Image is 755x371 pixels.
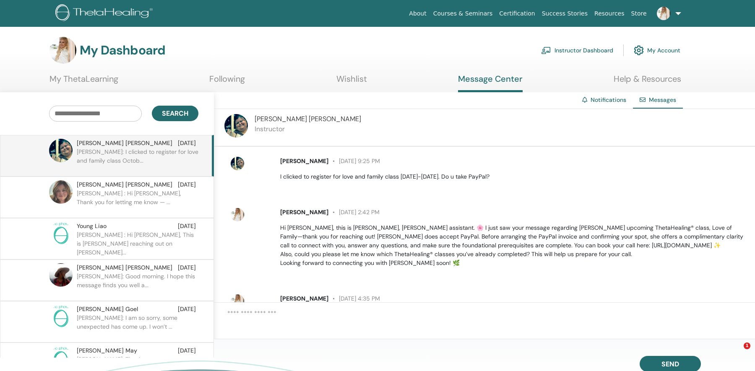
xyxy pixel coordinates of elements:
[77,305,138,314] span: [PERSON_NAME] Goel
[49,139,73,162] img: default.jpg
[280,295,328,302] span: [PERSON_NAME]
[280,157,328,165] span: [PERSON_NAME]
[591,96,626,104] a: Notifications
[49,222,73,245] img: no-photo.png
[628,6,650,21] a: Store
[649,96,676,104] span: Messages
[224,114,248,138] img: default.jpg
[77,139,172,148] span: [PERSON_NAME] [PERSON_NAME]
[328,208,380,216] span: [DATE] 2:42 PM
[152,106,198,121] button: Search
[49,305,73,328] img: no-photo.png
[77,180,172,189] span: [PERSON_NAME] [PERSON_NAME]
[178,346,196,355] span: [DATE]
[209,74,245,90] a: Following
[541,41,613,60] a: Instructor Dashboard
[657,7,670,20] img: default.jpg
[77,346,137,355] span: [PERSON_NAME] May
[496,6,538,21] a: Certification
[634,41,680,60] a: My Account
[430,6,496,21] a: Courses & Seminars
[77,222,107,231] span: Young Liao
[178,139,196,148] span: [DATE]
[336,74,367,90] a: Wishlist
[634,43,644,57] img: cog.svg
[178,263,196,272] span: [DATE]
[178,305,196,314] span: [DATE]
[49,346,73,370] img: no-photo.png
[49,180,73,204] img: default.jpg
[77,272,198,297] p: [PERSON_NAME]: Good morning. I hope this message finds you well a...
[328,295,380,302] span: [DATE] 4:35 PM
[80,43,165,58] h3: My Dashboard
[614,74,681,90] a: Help & Resources
[77,189,198,214] p: [PERSON_NAME] : Hi [PERSON_NAME], Thank you for letting me know — ...
[255,124,361,134] p: Instructor
[280,172,745,181] p: I clicked to register for love and family class [DATE]-[DATE]. Do u take PayPal?
[77,314,198,339] p: [PERSON_NAME]: I am so sorry, some unexpected has come up. I won’t ...
[49,263,73,287] img: default.jpg
[178,222,196,231] span: [DATE]
[55,4,156,23] img: logo.png
[591,6,628,21] a: Resources
[406,6,430,21] a: About
[726,342,747,363] iframe: Intercom live chat
[539,6,591,21] a: Success Stories
[231,294,244,308] img: default.jpg
[77,263,172,272] span: [PERSON_NAME] [PERSON_NAME]
[661,360,679,368] span: Send
[162,109,188,118] span: Search
[541,47,551,54] img: chalkboard-teacher.svg
[280,208,328,216] span: [PERSON_NAME]
[328,157,380,165] span: [DATE] 9:25 PM
[280,223,745,267] p: Hi [PERSON_NAME], this is [PERSON_NAME], [PERSON_NAME] assistant. 🌸 I just saw your message regar...
[458,74,523,92] a: Message Center
[49,37,76,64] img: default.jpg
[178,180,196,189] span: [DATE]
[49,74,118,90] a: My ThetaLearning
[231,157,244,170] img: default.jpg
[744,342,750,349] span: 1
[231,208,244,221] img: default.jpg
[77,231,198,256] p: [PERSON_NAME] : Hi [PERSON_NAME], This is [PERSON_NAME] reaching out on [PERSON_NAME]...
[255,114,361,123] span: [PERSON_NAME] [PERSON_NAME]
[77,148,198,173] p: [PERSON_NAME]: I clicked to register for love and family class Octob...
